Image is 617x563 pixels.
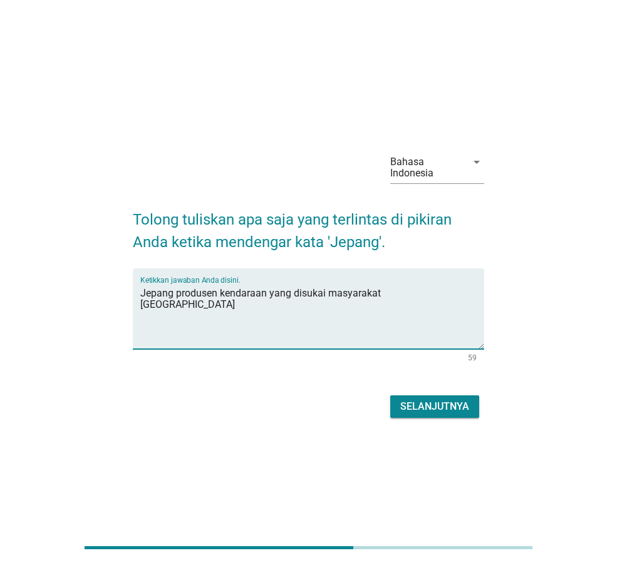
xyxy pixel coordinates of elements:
[400,399,469,414] div: Selanjutnya
[133,196,484,253] h2: Tolong tuliskan apa saja yang terlintas di pikiran Anda ketika mendengar kata 'Jepang'.
[140,283,484,349] textarea: Ketikkan jawaban Anda disini.
[468,354,477,362] div: 59
[469,155,484,170] i: arrow_drop_down
[390,395,479,418] button: Selanjutnya
[390,156,459,179] div: Bahasa Indonesia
